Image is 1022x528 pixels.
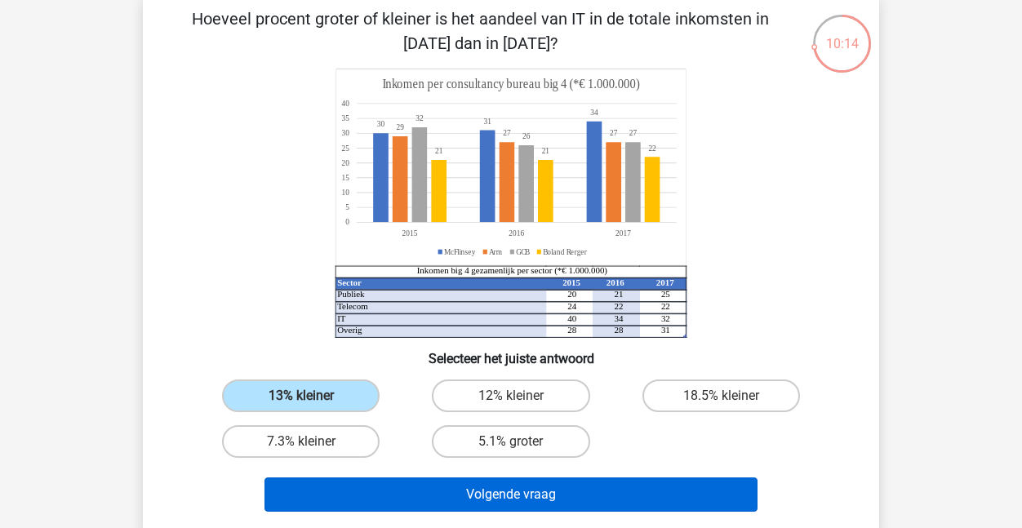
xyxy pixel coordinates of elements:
[435,146,549,156] tspan: 2121
[567,301,576,311] tspan: 24
[341,99,349,109] tspan: 40
[341,173,349,183] tspan: 15
[567,325,576,335] tspan: 28
[222,379,380,412] label: 13% kleiner
[615,289,624,299] tspan: 21
[345,217,349,227] tspan: 0
[661,301,670,311] tspan: 22
[397,122,404,132] tspan: 29
[642,379,800,412] label: 18.5% kleiner
[562,277,580,287] tspan: 2015
[615,301,624,311] tspan: 22
[567,313,576,323] tspan: 40
[615,313,624,323] tspan: 34
[341,113,349,123] tspan: 35
[590,108,598,118] tspan: 34
[567,289,576,299] tspan: 20
[432,379,589,412] label: 12% kleiner
[607,277,624,287] tspan: 2016
[377,119,385,129] tspan: 30
[629,128,638,138] tspan: 27
[337,277,362,287] tspan: Sector
[516,246,531,256] tspan: GCB
[341,188,349,197] tspan: 10
[661,313,670,323] tspan: 32
[503,128,617,138] tspan: 2727
[222,425,380,458] label: 7.3% kleiner
[483,117,491,126] tspan: 31
[264,477,758,512] button: Volgende vraag
[661,325,670,335] tspan: 31
[169,7,792,55] p: Hoeveel procent groter of kleiner is het aandeel van IT in de totale inkomsten in [DATE] dan in [...
[811,13,873,54] div: 10:14
[337,301,368,311] tspan: Telecom
[522,131,531,141] tspan: 26
[444,246,476,256] tspan: McFlinsey
[648,143,655,153] tspan: 22
[615,325,624,335] tspan: 28
[337,289,365,299] tspan: Publiek
[337,325,362,335] tspan: Overig
[341,158,349,167] tspan: 20
[402,229,631,238] tspan: 201520162017
[341,143,349,153] tspan: 25
[489,246,502,256] tspan: Arm
[543,246,588,256] tspan: Boland Rerger
[432,425,589,458] label: 5.1% groter
[656,277,674,287] tspan: 2017
[169,338,853,366] h6: Selecteer het juiste antwoord
[415,113,424,123] tspan: 32
[417,265,608,276] tspan: Inkomen big 4 gezamenlijk per sector (*€ 1.000.000)
[345,202,349,212] tspan: 5
[337,313,346,323] tspan: IT
[383,77,640,92] tspan: Inkomen per consultancy bureau big 4 (*€ 1.000.000)
[341,128,349,138] tspan: 30
[661,289,670,299] tspan: 25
